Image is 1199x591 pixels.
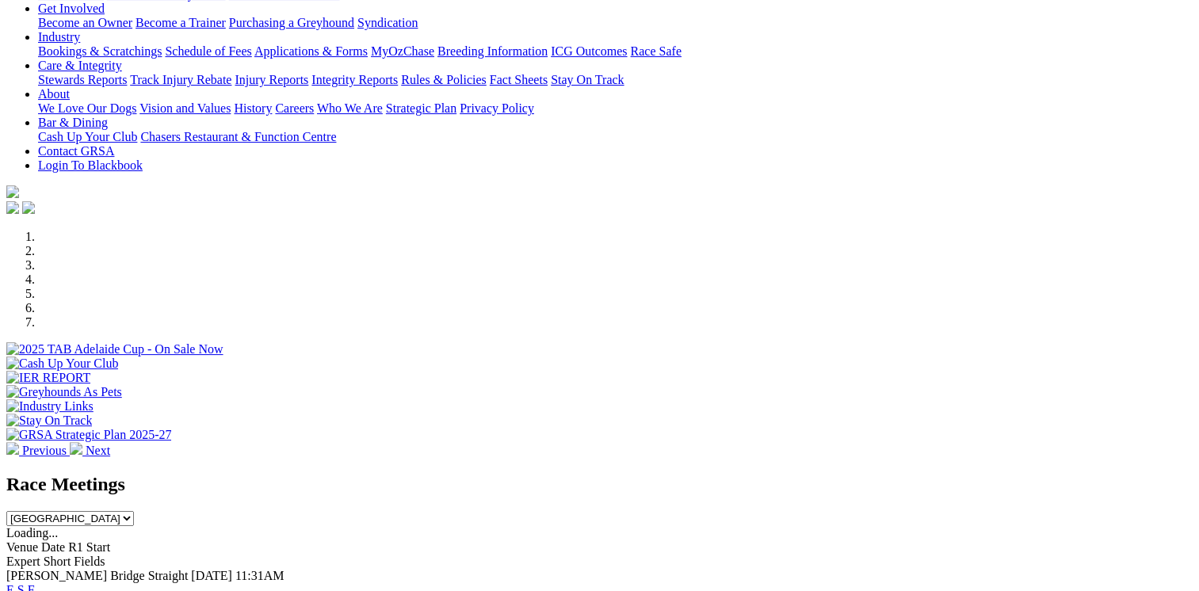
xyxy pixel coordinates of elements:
div: Get Involved [38,16,1193,30]
a: About [38,87,70,101]
span: Previous [22,444,67,457]
a: Cash Up Your Club [38,130,137,143]
a: Previous [6,444,70,457]
span: Venue [6,540,38,554]
a: Injury Reports [235,73,308,86]
img: twitter.svg [22,201,35,214]
span: Short [44,555,71,568]
a: Syndication [357,16,418,29]
a: Stewards Reports [38,73,127,86]
a: Contact GRSA [38,144,114,158]
a: Chasers Restaurant & Function Centre [140,130,336,143]
a: Breeding Information [437,44,548,58]
span: Loading... [6,526,58,540]
a: Careers [275,101,314,115]
img: Greyhounds As Pets [6,385,122,399]
img: 2025 TAB Adelaide Cup - On Sale Now [6,342,223,357]
a: Care & Integrity [38,59,122,72]
a: Integrity Reports [311,73,398,86]
a: Track Injury Rebate [130,73,231,86]
div: About [38,101,1193,116]
img: GRSA Strategic Plan 2025-27 [6,428,171,442]
img: Stay On Track [6,414,92,428]
a: Get Involved [38,2,105,15]
a: Stay On Track [551,73,624,86]
span: Fields [74,555,105,568]
img: facebook.svg [6,201,19,214]
a: Become an Owner [38,16,132,29]
span: [PERSON_NAME] Bridge Straight [6,569,188,582]
a: MyOzChase [371,44,434,58]
span: Next [86,444,110,457]
a: Schedule of Fees [165,44,251,58]
a: Fact Sheets [490,73,548,86]
a: History [234,101,272,115]
span: R1 Start [68,540,110,554]
div: Care & Integrity [38,73,1193,87]
div: Industry [38,44,1193,59]
a: Bar & Dining [38,116,108,129]
a: Who We Are [317,101,383,115]
img: chevron-right-pager-white.svg [70,442,82,455]
a: Industry [38,30,80,44]
a: Login To Blackbook [38,158,143,172]
img: logo-grsa-white.png [6,185,19,198]
a: Rules & Policies [401,73,487,86]
a: Applications & Forms [254,44,368,58]
a: Race Safe [630,44,681,58]
img: IER REPORT [6,371,90,385]
a: Privacy Policy [460,101,534,115]
a: Strategic Plan [386,101,456,115]
a: We Love Our Dogs [38,101,136,115]
img: chevron-left-pager-white.svg [6,442,19,455]
div: Bar & Dining [38,130,1193,144]
a: ICG Outcomes [551,44,627,58]
a: Next [70,444,110,457]
a: Become a Trainer [136,16,226,29]
span: [DATE] [191,569,232,582]
a: Purchasing a Greyhound [229,16,354,29]
img: Industry Links [6,399,94,414]
h2: Race Meetings [6,474,1193,495]
span: Expert [6,555,40,568]
img: Cash Up Your Club [6,357,118,371]
span: 11:31AM [235,569,284,582]
a: Vision and Values [139,101,231,115]
a: Bookings & Scratchings [38,44,162,58]
span: Date [41,540,65,554]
